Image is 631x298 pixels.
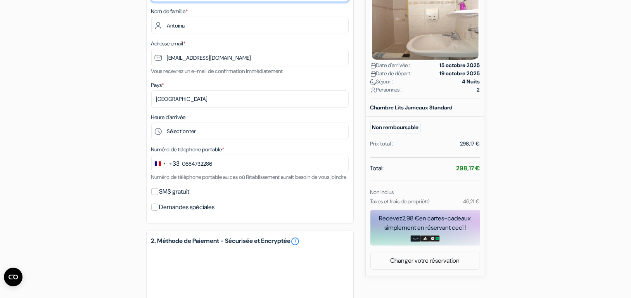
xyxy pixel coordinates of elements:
[462,78,480,86] strong: 4 Nuits
[370,214,480,232] div: Recevez en cartes-cadeaux simplement en réservant ceci !
[151,113,186,121] label: Heure d'arrivée
[151,68,283,74] small: Vous recevrez un e-mail de confirmation immédiatement
[151,173,347,180] small: Numéro de téléphone portable au cas où l'établissement aurait besoin de vous joindre
[370,104,453,111] b: Chambre Lits Jumeaux Standard
[370,79,376,85] img: moon.svg
[169,159,180,168] div: +33
[151,155,349,172] input: 6 12 34 56 78
[151,237,349,246] h5: 2. Méthode de Paiement - Sécurisée et Encryptée
[152,155,180,172] button: Change country, selected France (+33)
[370,86,402,94] span: Personnes :
[159,186,190,197] label: SMS gratuit
[370,121,421,133] small: Non remboursable
[151,146,225,154] label: Numéro de telephone portable
[463,198,480,205] small: 46,21 €
[420,236,430,242] img: adidas-card.png
[403,214,420,222] span: 2,98 €
[370,87,376,93] img: user_icon.svg
[440,69,480,78] strong: 19 octobre 2025
[370,189,394,196] small: Non inclus
[370,198,431,205] small: Taxes et frais de propriété:
[370,78,393,86] span: Séjour :
[411,236,420,242] img: amazon-card-no-text.png
[477,86,480,94] strong: 2
[151,81,164,89] label: Pays
[456,164,480,172] strong: 298,17 €
[370,164,384,173] span: Total:
[159,202,215,213] label: Demandes spéciales
[370,69,413,78] span: Date de départ :
[430,236,440,242] img: uber-uber-eats-card.png
[370,71,376,77] img: calendar.svg
[370,63,376,69] img: calendar.svg
[370,61,410,69] span: Date d'arrivée :
[151,7,188,16] label: Nom de famille
[4,268,22,286] button: Ouvrir le widget CMP
[370,140,394,148] div: Prix total :
[460,140,480,148] div: 298,17 €
[440,61,480,69] strong: 15 octobre 2025
[151,40,186,48] label: Adresse email
[291,237,300,246] a: error_outline
[371,253,480,268] a: Changer votre réservation
[151,49,349,66] input: Entrer adresse e-mail
[151,17,349,34] input: Entrer le nom de famille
